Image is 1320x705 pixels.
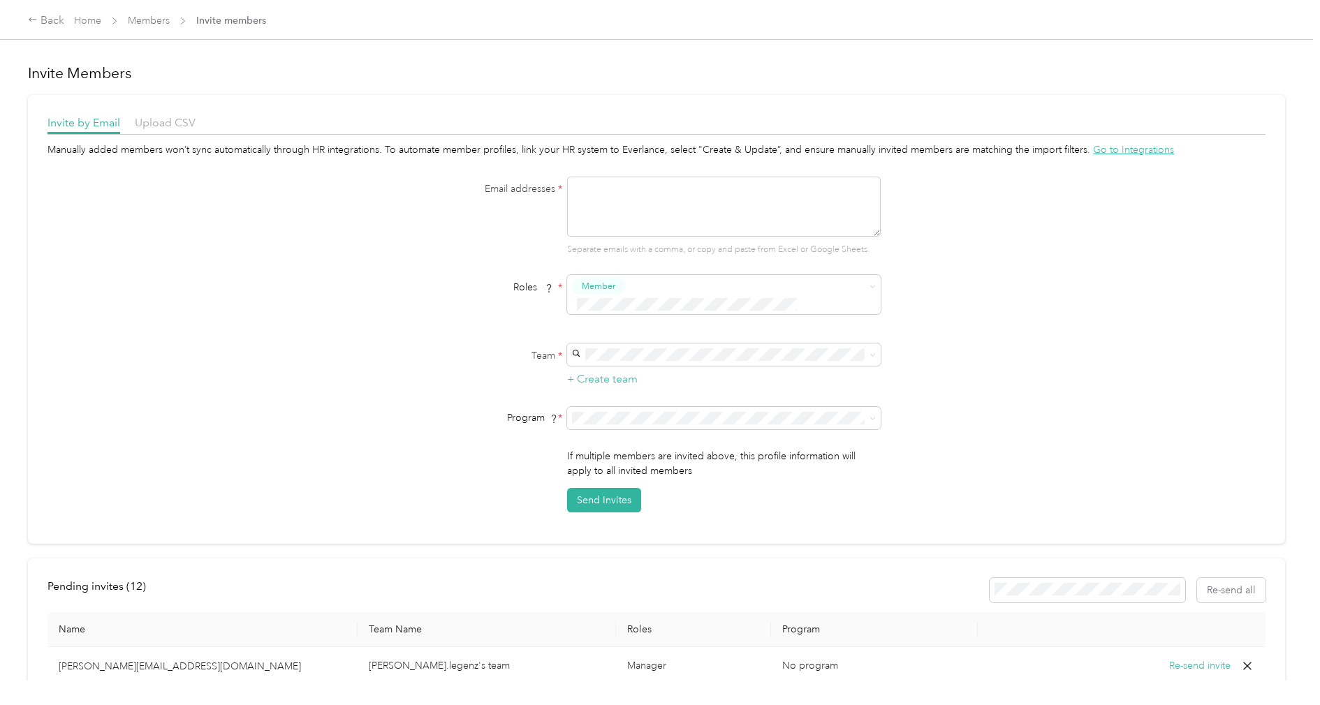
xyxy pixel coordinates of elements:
[126,579,146,593] span: ( 12 )
[388,410,562,425] div: Program
[990,578,1266,602] div: Resend all invitations
[74,15,101,27] a: Home
[28,64,1285,83] h1: Invite Members
[771,612,978,647] th: Program
[627,660,666,671] span: Manager
[616,612,771,647] th: Roles
[567,488,641,512] button: Send Invites
[47,612,358,647] th: Name
[582,280,615,292] span: Member
[1242,627,1320,705] iframe: Everlance-gr Chat Button Frame
[388,348,562,363] label: Team
[47,579,146,593] span: Pending invites
[572,278,625,295] button: Member
[47,578,156,602] div: left-menu
[47,142,1266,157] div: Manually added members won’t sync automatically through HR integrations. To automate member profi...
[1197,578,1266,602] button: Re-send all
[1093,144,1174,156] span: Go to Integrations
[47,578,1266,602] div: info-bar
[369,660,510,671] span: [PERSON_NAME].legenz's team
[135,116,196,129] span: Upload CSV
[28,13,64,29] div: Back
[388,181,562,196] label: Email addresses
[782,660,838,671] span: No program
[567,449,881,478] p: If multiple members are invited above, this profile information will apply to all invited members
[358,612,616,647] th: Team Name
[196,13,266,28] span: Invite members
[508,276,558,298] span: Roles
[47,116,120,129] span: Invite by Email
[1169,658,1231,674] button: Re-send invite
[59,659,346,674] p: [PERSON_NAME][EMAIL_ADDRESS][DOMAIN_NAME]
[128,15,170,27] a: Members
[567,244,881,256] p: Separate emails with a comma, or copy and paste from Excel or Google Sheets.
[567,371,638,388] button: + Create team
